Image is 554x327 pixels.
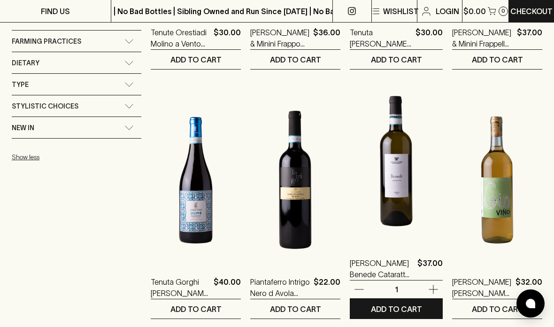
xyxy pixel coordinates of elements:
div: Type [12,74,141,95]
p: $37.00 [417,257,443,280]
span: Farming Practices [12,36,81,47]
a: Tenute Orestiadi Molino a Vento Nerello Mascalese 2022 [151,27,210,49]
span: Dietary [12,57,39,69]
img: Alessandro di Camporeale Benede Cataratto 2023 [350,79,443,243]
span: Type [12,79,29,91]
p: Login [436,6,459,17]
p: $36.00 [313,27,340,49]
button: ADD TO CART [151,50,241,69]
p: $32.00 [516,276,542,299]
a: Piantaferro Intrigo Nero d Avola 2023 [250,276,310,299]
p: $37.00 [517,27,542,49]
p: ADD TO CART [270,54,321,65]
button: ADD TO CART [350,50,443,69]
button: ADD TO CART [250,50,340,69]
span: New In [12,122,34,134]
div: Farming Practices [12,31,141,52]
p: ADD TO CART [170,304,222,315]
p: $22.00 [314,276,340,299]
p: 1 [385,284,408,295]
p: ADD TO CART [472,304,523,315]
button: ADD TO CART [452,50,542,69]
p: FIND US [41,6,70,17]
p: $0.00 [463,6,486,17]
img: Piantaferro Intrigo Nero d Avola 2023 [250,98,340,262]
span: Stylistic Choices [12,101,78,112]
a: Tenuta [PERSON_NAME] a [PERSON_NAME] [PERSON_NAME] 2023 [350,27,412,49]
img: bubble-icon [526,299,535,308]
div: Stylistic Choices [12,95,141,117]
p: ADD TO CART [371,304,422,315]
button: ADD TO CART [350,299,443,319]
p: Checkout [510,6,553,17]
p: ADD TO CART [170,54,222,65]
p: ADD TO CART [270,304,321,315]
p: ADD TO CART [472,54,523,65]
button: ADD TO CART [452,299,542,319]
p: $30.00 [415,27,443,49]
div: New In [12,117,141,138]
img: Giovino BIANCO Catarratto 2023 [452,98,542,262]
p: Wishlist [383,6,419,17]
img: Tenuta Gorghi Tondi Dume Frappatto 2023 [151,98,241,262]
button: ADD TO CART [151,299,241,319]
button: Show less [12,147,135,166]
a: [PERSON_NAME] & Minini Frappo Rosé 2022 [250,27,309,49]
p: 0 [501,8,505,14]
p: $30.00 [214,27,241,49]
p: $40.00 [214,276,241,299]
div: Dietary [12,52,141,73]
a: [PERSON_NAME] & Minini Frappello Frappato Blend 2022 [452,27,513,49]
a: [PERSON_NAME] Benede Cataratto 2023 [350,257,414,280]
a: Tenuta Gorghi [PERSON_NAME] Frappatto 2023 [151,276,210,299]
a: [PERSON_NAME] [PERSON_NAME] Catarratto 2023 [452,276,512,299]
p: ADD TO CART [371,54,422,65]
button: ADD TO CART [250,299,340,319]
